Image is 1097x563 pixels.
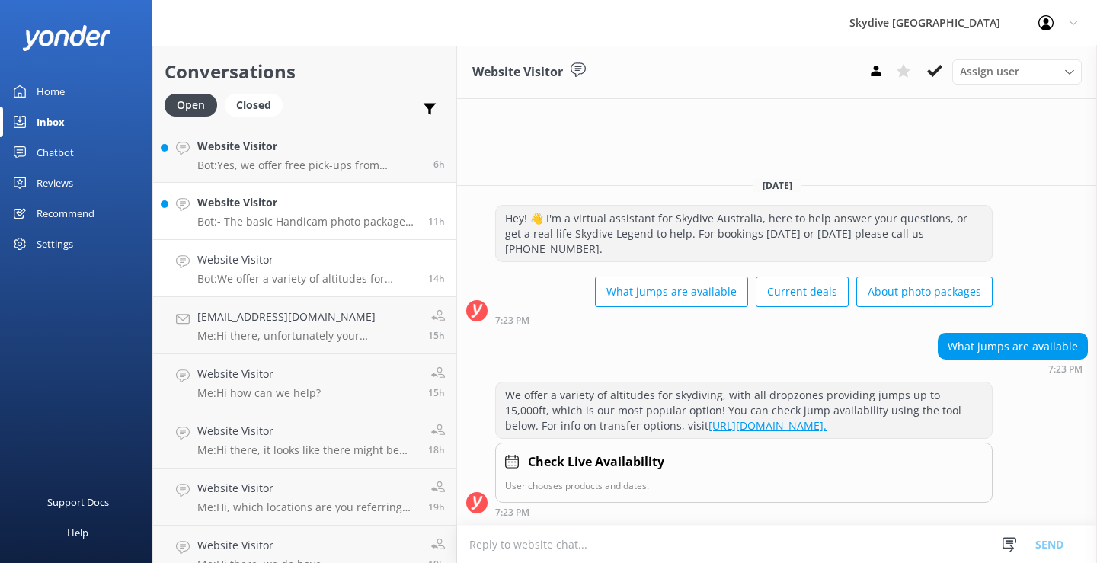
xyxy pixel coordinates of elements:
[428,443,445,456] span: 02:44pm 13-Aug-2025 (UTC +10:00) Australia/Brisbane
[165,57,445,86] h2: Conversations
[197,501,417,514] p: Me: Hi, which locations are you referring to? [GEOGRAPHIC_DATA] has been cancelled [DATE] due to ...
[197,480,417,497] h4: Website Visitor
[37,137,74,168] div: Chatbot
[67,517,88,548] div: Help
[197,443,417,457] p: Me: Hi there, it looks like there might be rainy, but we are still open for booking [DATE]. We on...
[428,215,445,228] span: 10:01pm 13-Aug-2025 (UTC +10:00) Australia/Brisbane
[433,158,445,171] span: 03:00am 14-Aug-2025 (UTC +10:00) Australia/Brisbane
[23,25,110,50] img: yonder-white-logo.png
[428,329,445,342] span: 06:00pm 13-Aug-2025 (UTC +10:00) Australia/Brisbane
[225,96,290,113] a: Closed
[37,168,73,198] div: Reviews
[153,469,456,526] a: Website VisitorMe:Hi, which locations are you referring to? [GEOGRAPHIC_DATA] has been cancelled ...
[37,198,94,229] div: Recommend
[753,179,801,192] span: [DATE]
[197,329,417,343] p: Me: Hi there, unfortunately your booking#348603 in [GEOGRAPHIC_DATA] for [DATE] was cancelled due...
[939,334,1087,360] div: What jumps are available
[197,215,417,229] p: Bot: - The basic Handicam photo package costs $129 per person and includes photos of your entire ...
[47,487,109,517] div: Support Docs
[197,386,321,400] p: Me: Hi how can we help?
[197,366,321,382] h4: Website Visitor
[197,537,417,554] h4: Website Visitor
[528,453,664,472] h4: Check Live Availability
[37,107,65,137] div: Inbox
[165,94,217,117] div: Open
[37,76,65,107] div: Home
[153,354,456,411] a: Website VisitorMe:Hi how can we help?15h
[495,316,529,325] strong: 7:23 PM
[1048,365,1083,374] strong: 7:23 PM
[496,382,992,438] div: We offer a variety of altitudes for skydiving, with all dropzones providing jumps up to 15,000ft,...
[708,418,827,433] a: [URL][DOMAIN_NAME].
[952,59,1082,84] div: Assign User
[496,206,992,261] div: Hey! 👋 I'm a virtual assistant for Skydive Australia, here to help answer your questions, or get ...
[495,315,993,325] div: 07:23pm 13-Aug-2025 (UTC +10:00) Australia/Brisbane
[428,501,445,513] span: 02:42pm 13-Aug-2025 (UTC +10:00) Australia/Brisbane
[153,240,456,297] a: Website VisitorBot:We offer a variety of altitudes for skydiving, with all dropzones providing ju...
[495,507,993,517] div: 07:23pm 13-Aug-2025 (UTC +10:00) Australia/Brisbane
[153,183,456,240] a: Website VisitorBot:- The basic Handicam photo package costs $129 per person and includes photos o...
[505,478,983,493] p: User chooses products and dates.
[197,158,422,172] p: Bot: Yes, we offer free pick-ups from popular local spots in and around [PERSON_NAME][GEOGRAPHIC_...
[153,411,456,469] a: Website VisitorMe:Hi there, it looks like there might be rainy, but we are still open for booking...
[153,297,456,354] a: [EMAIL_ADDRESS][DOMAIN_NAME]Me:Hi there, unfortunately your booking#348603 in [GEOGRAPHIC_DATA] f...
[197,423,417,440] h4: Website Visitor
[472,62,563,82] h3: Website Visitor
[197,309,417,325] h4: [EMAIL_ADDRESS][DOMAIN_NAME]
[428,386,445,399] span: 05:56pm 13-Aug-2025 (UTC +10:00) Australia/Brisbane
[165,96,225,113] a: Open
[756,277,849,307] button: Current deals
[428,272,445,285] span: 07:23pm 13-Aug-2025 (UTC +10:00) Australia/Brisbane
[197,194,417,211] h4: Website Visitor
[856,277,993,307] button: About photo packages
[960,63,1019,80] span: Assign user
[595,277,748,307] button: What jumps are available
[938,363,1088,374] div: 07:23pm 13-Aug-2025 (UTC +10:00) Australia/Brisbane
[197,272,417,286] p: Bot: We offer a variety of altitudes for skydiving, with all dropzones providing jumps up to 15,0...
[225,94,283,117] div: Closed
[197,138,422,155] h4: Website Visitor
[197,251,417,268] h4: Website Visitor
[495,508,529,517] strong: 7:23 PM
[37,229,73,259] div: Settings
[153,126,456,183] a: Website VisitorBot:Yes, we offer free pick-ups from popular local spots in and around [PERSON_NAM...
